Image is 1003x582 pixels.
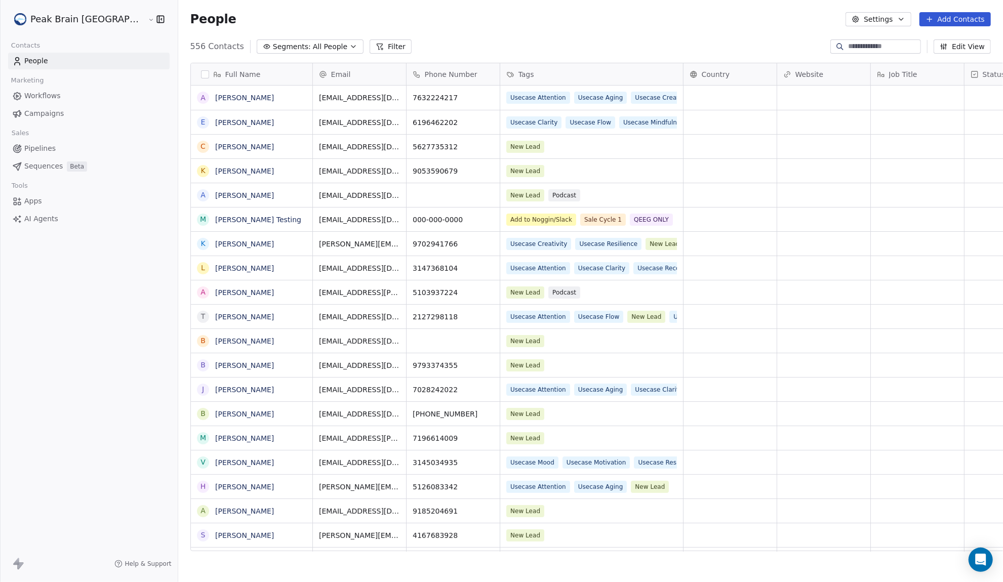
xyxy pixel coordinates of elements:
span: Usecase Attention [506,384,570,396]
span: [EMAIL_ADDRESS][PERSON_NAME][DOMAIN_NAME] [319,287,400,298]
span: 9185204691 [413,506,494,516]
span: [EMAIL_ADDRESS][PERSON_NAME][DOMAIN_NAME] [319,433,400,443]
span: Usecase Aging [574,384,627,396]
span: 9702941766 [413,239,494,249]
span: New Lead [506,408,544,420]
a: [PERSON_NAME] [215,410,274,418]
span: Usecase Attention [506,92,570,104]
button: Edit View [934,39,991,54]
a: [PERSON_NAME] Testing [215,216,301,224]
a: AI Agents [8,211,170,227]
span: New Lead [506,529,544,542]
span: Usecase Clarity [506,116,561,129]
span: Usecase Clarity [574,262,629,274]
span: New Lead [506,141,544,153]
span: 7196614009 [413,433,494,443]
button: Filter [370,39,412,54]
div: B [200,360,206,370]
span: Country [702,69,730,79]
div: Phone Number [407,63,500,85]
a: [PERSON_NAME] [215,459,274,467]
span: [EMAIL_ADDRESS][DOMAIN_NAME] [319,506,400,516]
span: 5103937224 [413,287,494,298]
span: [PERSON_NAME][EMAIL_ADDRESS][DOMAIN_NAME] [319,239,400,249]
a: [PERSON_NAME] [215,167,274,175]
span: Usecase Flow [566,116,615,129]
span: Phone Number [425,69,477,79]
span: 4167683928 [413,530,494,541]
div: T [200,311,205,322]
div: S [200,530,205,541]
span: 7632224217 [413,93,494,103]
span: [EMAIL_ADDRESS][DOMAIN_NAME] [319,385,400,395]
div: L [201,263,205,273]
span: Sales [7,126,33,141]
span: Website [795,69,824,79]
a: [PERSON_NAME] [215,288,274,297]
div: Full Name [191,63,312,85]
a: [PERSON_NAME] [215,386,274,394]
span: People [24,56,48,66]
span: [EMAIL_ADDRESS][DOMAIN_NAME] [319,215,400,225]
div: E [200,117,205,128]
div: A [200,506,206,516]
span: New Lead [646,238,684,250]
span: 2127298118 [413,312,494,322]
span: Usecase Attention [506,481,570,493]
span: Usecase Motivation [563,456,630,469]
a: Apps [8,193,170,210]
span: Tags [518,69,534,79]
div: Open Intercom Messenger [969,548,993,572]
a: [PERSON_NAME] [215,507,274,515]
span: 3147368104 [413,263,494,273]
span: Marketing [7,73,48,88]
span: Peak Brain [GEOGRAPHIC_DATA] [30,13,145,26]
span: [EMAIL_ADDRESS][DOMAIN_NAME] [319,360,400,370]
button: Add Contacts [919,12,991,26]
span: [EMAIL_ADDRESS][DOMAIN_NAME] [319,263,400,273]
a: Help & Support [114,560,171,568]
div: K [200,238,205,249]
span: 5126083342 [413,482,494,492]
span: Full Name [225,69,261,79]
div: V [200,457,206,468]
div: K [200,165,205,176]
span: Usecase Mindfulness [619,116,691,129]
span: 5627735312 [413,142,494,152]
span: Workflows [24,91,61,101]
span: 9793374355 [413,360,494,370]
span: [EMAIL_ADDRESS][DOMAIN_NAME] [319,409,400,419]
a: [PERSON_NAME] [215,434,274,442]
span: [PERSON_NAME][EMAIL_ADDRESS][DOMAIN_NAME] [319,482,400,492]
a: [PERSON_NAME] [215,483,274,491]
span: Job Title [889,69,917,79]
a: [PERSON_NAME] [215,143,274,151]
div: grid [191,86,313,552]
div: Country [684,63,777,85]
div: Email [313,63,406,85]
span: Add to Noggin/Slack [506,214,576,226]
span: All People [313,41,347,52]
span: New Lead [506,335,544,347]
span: Contacts [7,38,45,53]
a: [PERSON_NAME] [215,531,274,539]
span: New Lead [506,286,544,299]
a: Workflows [8,88,170,104]
span: Segments: [273,41,311,52]
span: 6196462202 [413,117,494,128]
span: Pipelines [24,143,56,154]
span: Usecase Clarity [631,384,686,396]
span: 7028242022 [413,385,494,395]
div: B [200,336,206,346]
span: 3145034935 [413,458,494,468]
span: Email [331,69,351,79]
span: [EMAIL_ADDRESS][DOMAIN_NAME] [319,93,400,103]
a: [PERSON_NAME] [215,240,274,248]
span: [EMAIL_ADDRESS][DOMAIN_NAME] [319,336,400,346]
span: Usecase Mood [506,456,558,469]
a: [PERSON_NAME] [215,94,274,102]
span: 9053590679 [413,166,494,176]
a: [PERSON_NAME] [215,264,274,272]
span: Sequences [24,161,63,172]
div: A [200,287,206,298]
